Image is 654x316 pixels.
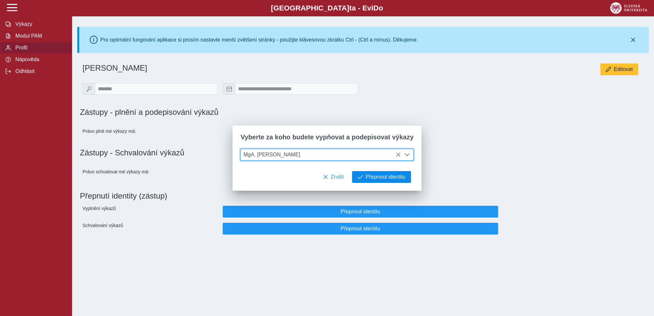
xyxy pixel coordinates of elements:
[13,45,66,51] span: Profil
[80,108,451,117] h1: Zástupy - plnění a podepisování výkazů
[80,163,220,181] div: Právo schvalovat mé výkazy má:
[317,171,349,183] button: Zrušit
[379,4,383,12] span: o
[223,223,498,235] button: Přepnout identitu
[13,33,66,39] span: Modul PAM
[83,63,451,73] h1: [PERSON_NAME]
[600,63,638,75] button: Editovat
[373,4,379,12] span: D
[614,66,633,72] span: Editovat
[13,68,66,74] span: Odhlásit
[80,148,646,157] h1: Zástupy - Schvalování výkazů
[228,209,493,215] span: Přepnout identitu
[80,220,220,237] div: Schvalování výkazů
[366,174,405,180] span: Přepnout identitu
[352,171,411,183] button: Přepnout identitu
[223,206,498,218] button: Přepnout identitu
[80,203,220,220] div: Vyplnění výkazů
[610,2,647,14] img: logo_web_su.png
[100,37,418,43] div: Pro optimální fungování aplikace si prosím nastavte menší zvětšení stránky - použijte klávesovou ...
[13,21,66,27] span: Výkazy
[80,122,220,140] div: Právo plnit mé výkazy má:
[20,4,634,12] b: [GEOGRAPHIC_DATA] a - Evi
[331,174,344,180] span: Zrušit
[241,149,401,160] span: MgA. [PERSON_NAME]
[240,133,413,141] span: Vyberte za koho budete vypňovat a podepisovat výkazy
[349,4,351,12] span: t
[228,226,493,232] span: Přepnout identitu
[80,189,641,203] h1: Přepnutí identity (zástup)
[13,57,66,62] span: Nápověda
